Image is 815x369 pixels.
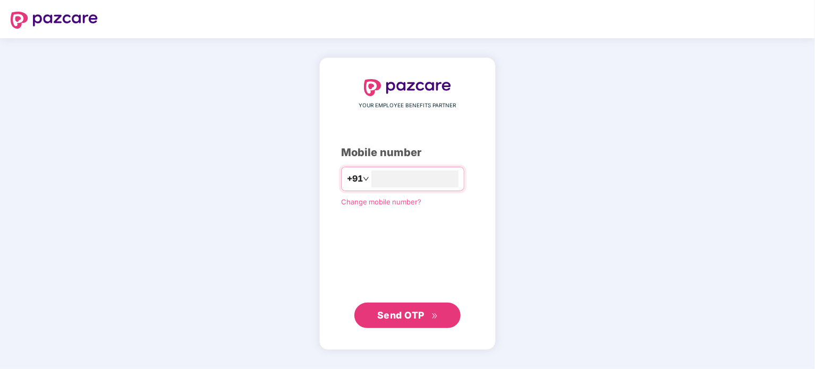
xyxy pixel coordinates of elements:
[341,144,474,161] div: Mobile number
[11,12,98,29] img: logo
[363,176,369,182] span: down
[431,313,438,320] span: double-right
[364,79,451,96] img: logo
[354,303,461,328] button: Send OTPdouble-right
[359,101,456,110] span: YOUR EMPLOYEE BENEFITS PARTNER
[377,310,425,321] span: Send OTP
[347,172,363,185] span: +91
[341,198,421,206] a: Change mobile number?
